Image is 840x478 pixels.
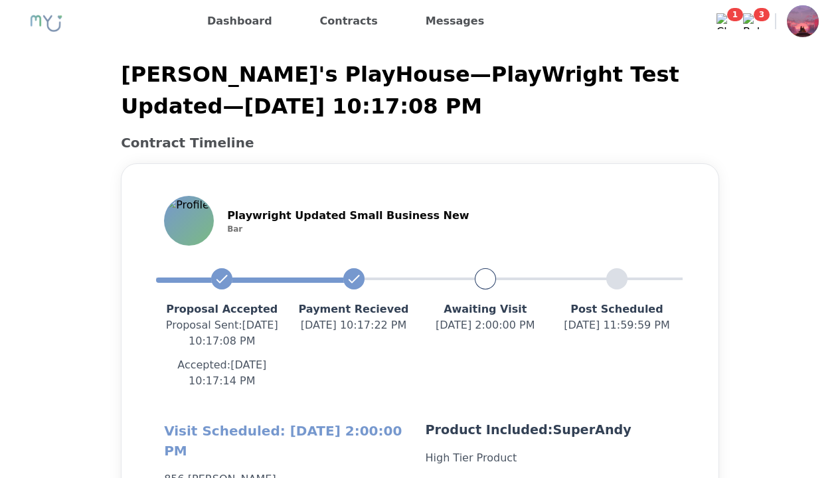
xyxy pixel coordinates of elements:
[121,58,719,122] p: [PERSON_NAME]'s PlayHouse — PlayWright Test Updated — [DATE] 10:17:08 PM
[551,301,683,317] p: Post Scheduled
[426,421,676,439] p: Product Included: SuperAndy
[202,11,278,32] a: Dashboard
[288,317,419,333] p: [DATE] 10:17:22 PM
[420,301,551,317] p: Awaiting Visit
[121,133,719,153] h2: Contract Timeline
[156,317,288,349] p: Proposal Sent : [DATE] 10:17:08 PM
[288,301,419,317] p: Payment Recieved
[315,11,383,32] a: Contracts
[156,357,288,389] p: Accepted: [DATE] 10:17:14 PM
[227,208,469,224] p: Playwright Updated Small Business New
[727,8,743,21] span: 1
[743,13,759,29] img: Bell
[754,8,770,21] span: 3
[227,224,469,234] p: Bar
[787,5,819,37] img: Profile
[164,421,414,461] h2: Visit Scheduled: [DATE] 2:00:00 PM
[156,301,288,317] p: Proposal Accepted
[420,11,489,32] a: Messages
[426,450,676,466] p: High Tier Product
[551,317,683,333] p: [DATE] 11:59:59 PM
[716,13,732,29] img: Chat
[165,197,212,244] img: Profile
[420,317,551,333] p: [DATE] 2:00:00 PM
